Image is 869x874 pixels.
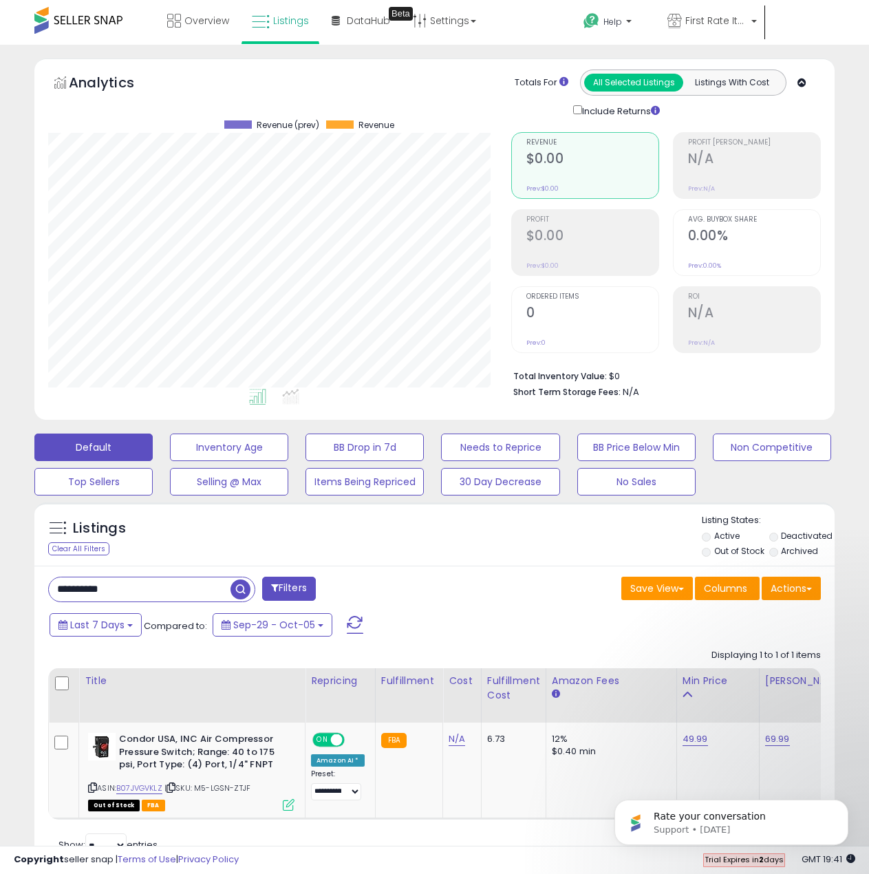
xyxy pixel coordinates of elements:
[449,732,465,746] a: N/A
[311,674,369,688] div: Repricing
[58,838,158,851] span: Show: entries
[714,545,764,557] label: Out of Stock
[513,370,607,382] b: Total Inventory Value:
[711,649,821,662] div: Displaying 1 to 1 of 1 items
[88,733,116,760] img: 41QJSlEpPsL._SL40_.jpg
[704,582,747,595] span: Columns
[513,367,811,383] li: $0
[688,151,820,169] h2: N/A
[594,771,869,867] iframe: Intercom notifications message
[683,732,708,746] a: 49.99
[487,733,535,745] div: 6.73
[389,7,413,21] div: Tooltip anchor
[621,577,693,600] button: Save View
[305,468,424,495] button: Items Being Repriced
[688,339,715,347] small: Prev: N/A
[48,542,109,555] div: Clear All Filters
[441,434,559,461] button: Needs to Reprice
[119,733,286,775] b: Condor USA, INC Air Compressor Pressure Switch; Range: 40 to 175 psi, Port Type: (4) Port, 1/4" FNPT
[314,734,331,746] span: ON
[305,434,424,461] button: BB Drop in 7d
[170,434,288,461] button: Inventory Age
[683,74,782,92] button: Listings With Cost
[695,577,760,600] button: Columns
[714,530,740,542] label: Active
[381,733,407,748] small: FBA
[213,613,332,637] button: Sep-29 - Oct-05
[513,386,621,398] b: Short Term Storage Fees:
[449,674,475,688] div: Cost
[233,618,315,632] span: Sep-29 - Oct-05
[142,800,165,811] span: FBA
[563,103,676,118] div: Include Returns
[358,120,394,130] span: Revenue
[526,139,658,147] span: Revenue
[683,674,753,688] div: Min Price
[14,853,64,866] strong: Copyright
[144,619,207,632] span: Compared to:
[765,732,790,746] a: 69.99
[526,339,546,347] small: Prev: 0
[688,262,721,270] small: Prev: 0.00%
[526,151,658,169] h2: $0.00
[381,674,437,688] div: Fulfillment
[603,16,622,28] span: Help
[178,853,239,866] a: Privacy Policy
[69,73,161,96] h5: Analytics
[487,674,540,703] div: Fulfillment Cost
[262,577,316,601] button: Filters
[526,293,658,301] span: Ordered Items
[515,76,568,89] div: Totals For
[347,14,390,28] span: DataHub
[441,468,559,495] button: 30 Day Decrease
[577,468,696,495] button: No Sales
[526,305,658,323] h2: 0
[762,577,821,600] button: Actions
[552,674,671,688] div: Amazon Fees
[765,674,847,688] div: [PERSON_NAME]
[584,74,683,92] button: All Selected Listings
[577,434,696,461] button: BB Price Below Min
[118,853,176,866] a: Terms of Use
[623,385,639,398] span: N/A
[781,530,833,542] label: Deactivated
[14,853,239,866] div: seller snap | |
[311,754,365,767] div: Amazon AI *
[34,468,153,495] button: Top Sellers
[526,216,658,224] span: Profit
[34,434,153,461] button: Default
[70,618,125,632] span: Last 7 Days
[552,733,666,745] div: 12%
[688,216,820,224] span: Avg. Buybox Share
[273,14,309,28] span: Listings
[85,674,299,688] div: Title
[88,800,140,811] span: All listings that are currently out of stock and unavailable for purchase on Amazon
[688,184,715,193] small: Prev: N/A
[685,14,747,28] span: First Rate Items
[702,514,835,527] p: Listing States:
[526,262,559,270] small: Prev: $0.00
[688,293,820,301] span: ROI
[583,12,600,30] i: Get Help
[688,139,820,147] span: Profit [PERSON_NAME]
[781,545,818,557] label: Archived
[116,782,162,794] a: B07JVGVKLZ
[688,228,820,246] h2: 0.00%
[552,745,666,758] div: $0.40 min
[164,782,250,793] span: | SKU: M5-LGSN-ZTJF
[572,2,655,45] a: Help
[88,733,294,809] div: ASIN:
[257,120,319,130] span: Revenue (prev)
[688,305,820,323] h2: N/A
[552,688,560,701] small: Amazon Fees.
[311,769,365,800] div: Preset:
[73,519,126,538] h5: Listings
[343,734,365,746] span: OFF
[170,468,288,495] button: Selling @ Max
[50,613,142,637] button: Last 7 Days
[184,14,229,28] span: Overview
